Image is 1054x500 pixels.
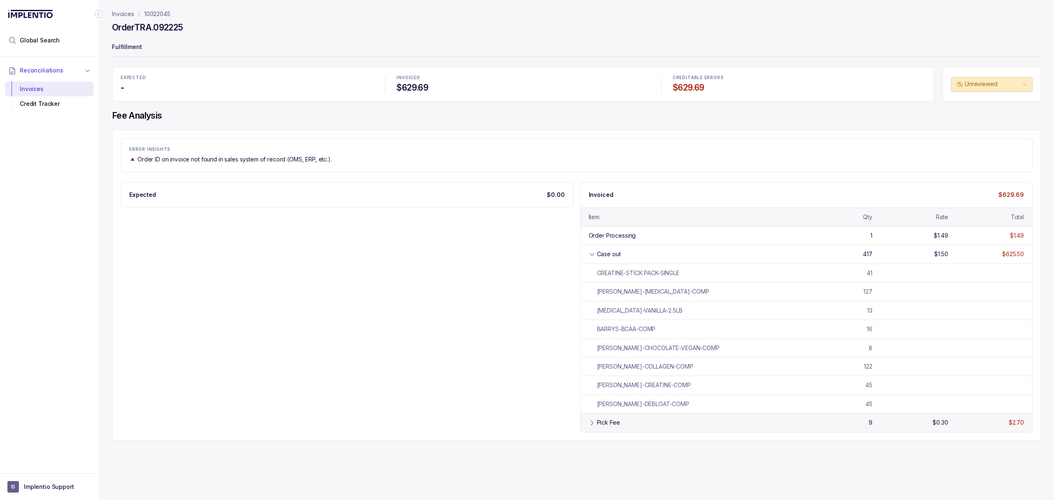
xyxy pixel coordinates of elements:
h4: Fee Analysis [112,110,1041,121]
a: Invoices [112,10,134,18]
div: Collapse Icon [94,9,104,19]
div: Item [589,213,599,221]
div: 45 [865,381,872,389]
p: Implentio Support [24,483,74,491]
div: $2.70 [1009,418,1024,427]
h4: Order TRA.092225 [112,22,183,33]
div: Total [1011,213,1024,221]
div: 127 [863,287,872,296]
div: 13 [867,306,872,315]
div: Invoices [12,82,87,96]
p: $0.00 [547,191,564,199]
p: ERROR INSIGHTS [129,147,1024,152]
div: [MEDICAL_DATA]-VANILLA-2.5LB [589,306,683,315]
img: trend image [129,156,136,162]
div: 9 [869,418,872,427]
h4: $629.69 [396,82,649,93]
div: [PERSON_NAME]-COLLAGEN-COMP [589,362,693,371]
div: Rate [936,213,948,221]
button: Reconciliations [5,61,94,79]
p: EXPECTED [121,75,373,80]
p: Fulfillment [112,40,1041,56]
span: Global Search [20,36,60,44]
div: Credit Tracker [12,96,87,111]
p: Unreviewed [965,80,1021,88]
div: $1.49 [934,231,948,240]
div: $0.30 [933,418,948,427]
div: 16 [867,325,872,333]
button: User initialsImplentio Support [7,481,91,493]
div: CREATINE-STICK PACK-SINGLE [589,269,679,277]
div: $625.50 [1002,250,1024,258]
div: Qty [863,213,872,221]
div: Order Processing [589,231,636,240]
div: Reconciliations [5,80,94,113]
span: Reconciliations [20,66,63,75]
div: 417 [863,250,872,258]
div: [PERSON_NAME]-DEBLOAT-COMP [589,400,689,408]
p: $629.69 [998,191,1024,199]
span: User initials [7,481,19,493]
nav: breadcrumb [112,10,170,18]
div: BARRYS-BCAA-COMP [589,325,656,333]
div: 45 [865,400,872,408]
div: [PERSON_NAME]-CHOCOLATE-VEGAN-COMP [589,344,720,352]
div: 122 [864,362,872,371]
div: 8 [869,344,872,352]
a: 10022045 [144,10,170,18]
p: INVOICED [396,75,649,80]
div: [PERSON_NAME]-CREATINE-COMP [589,381,691,389]
button: Unreviewed [951,77,1033,92]
p: Order ID on invoice not found in sales system of record (OMS, ERP, etc.). [138,155,332,164]
h4: - [121,82,373,93]
div: Pick Fee [597,418,620,427]
div: 1 [870,231,872,240]
h4: $629.69 [673,82,926,93]
p: Expected [129,191,156,199]
p: Invoiced [589,191,613,199]
div: $1.49 [1010,231,1024,240]
p: CREDITABLE ERRORS [673,75,926,80]
div: Case out [597,250,621,258]
div: [PERSON_NAME]-[MEDICAL_DATA]-COMP [589,287,709,296]
div: 41 [867,269,872,277]
div: $1.50 [934,250,948,258]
